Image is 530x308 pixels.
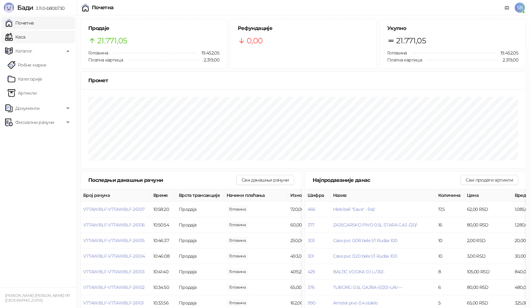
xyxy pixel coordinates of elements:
[88,76,518,84] div: Промет
[176,264,224,280] td: Продаја
[83,238,144,243] button: V7TAWBLF-V7TAWBLF-26105
[151,280,176,295] td: 10:34:50
[387,50,407,56] span: Готовина
[464,217,512,233] td: 80,00 RSD
[238,25,369,32] h5: Рефундације
[176,202,224,217] td: Продаја
[151,264,176,280] td: 10:41:40
[83,300,143,306] button: V7TAWBLF-V7TAWBLF-26101
[4,3,14,13] img: Logo
[227,268,248,275] span: 409,22
[83,206,144,212] button: V7TAWBLF-V7TAWBLF-26107
[151,248,176,264] td: 10:46:08
[151,217,176,233] td: 10:50:54
[436,280,464,295] td: 6
[288,217,336,233] td: 60,00 RSD
[176,189,224,202] th: Врста трансакције
[15,116,54,129] span: Фискални рачуни
[83,269,144,275] button: V7TAWBLF-V7TAWBLF-26103
[308,206,316,212] button: 466
[288,248,336,264] td: 493,00 RSD
[5,293,70,303] small: [PERSON_NAME] [PERSON_NAME] PR [GEOGRAPHIC_DATA]
[176,217,224,233] td: Продаја
[333,238,397,243] button: Case pvc 0.08 bele 1/1 Rudax 100
[236,175,294,185] button: Сви данашњи рачуни
[176,280,224,295] td: Продаја
[288,233,336,248] td: 250,00 RSD
[176,248,224,264] td: Продаја
[461,175,518,185] button: Сви продати артикли
[387,25,518,32] h5: Укупно
[464,248,512,264] td: 3,00 RSD
[288,264,336,280] td: 409,22 RSD
[151,233,176,248] td: 10:46:37
[227,253,248,260] span: 493,00
[83,253,145,259] button: V7TAWBLF-V7TAWBLF-26104
[502,3,512,13] a: Документација
[333,284,402,290] button: TUBORG 0.5L GAJBA-(1/20)-LAV---
[15,45,33,57] span: Каталог
[333,269,385,275] button: BALTIC VODKA 0.1 L-/30/-
[5,17,34,29] a: Почетна
[88,50,108,56] span: Готовина
[333,222,418,228] button: ZAJECARSKO PIVO 0.5L STARA GAJ.-/20/-
[396,35,426,47] span: 21.771,05
[515,3,525,13] span: SB
[8,73,42,85] a: Категорије
[330,189,436,202] th: Назив
[333,206,375,212] button: Hleb beli "Sava" - Raž
[227,284,248,291] span: 65,00
[333,253,397,259] span: Case pvc 0.20 bele 1/1 Rudax 100
[92,5,114,10] div: Почетна
[151,202,176,217] td: 10:58:20
[333,300,378,306] button: Amstel pivo 0.4 staklo
[176,233,224,248] td: Продаја
[464,189,512,202] th: Цена
[224,189,288,202] th: Начини плаћања
[247,35,263,47] span: 0,00
[496,49,518,56] span: 19.452,05
[81,189,151,202] th: Број рачуна
[5,31,25,43] a: Каса
[8,59,46,71] a: Робне марке
[33,5,64,11] span: 3.11.0-b80b730
[436,217,464,233] td: 16
[308,253,314,259] button: 301
[88,57,123,63] span: Платна картица
[498,56,518,63] span: 2.319,00
[17,4,33,11] span: Бади
[227,237,248,244] span: 250,00
[83,284,144,290] button: V7TAWBLF-V7TAWBLF-26102
[308,269,315,275] button: 429
[83,222,145,228] button: V7TAWBLF-V7TAWBLF-26106
[436,264,464,280] td: 8
[464,280,512,295] td: 80,00 RSD
[199,56,219,63] span: 2.319,00
[387,57,422,63] span: Платна картица
[197,49,219,56] span: 19.452,05
[227,299,248,306] span: 162,00
[8,87,37,99] a: ArtikliАртикли
[436,202,464,217] td: 17,5
[308,222,315,228] button: 377
[313,176,461,184] div: Најпродаваније данас
[308,300,316,306] button: 990
[464,264,512,280] td: 105,00 RSD
[436,248,464,264] td: 10
[288,202,336,217] td: 720,00 RSD
[227,206,248,213] span: 720,00
[97,35,127,47] span: 21.771,05
[305,189,330,202] th: Шифра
